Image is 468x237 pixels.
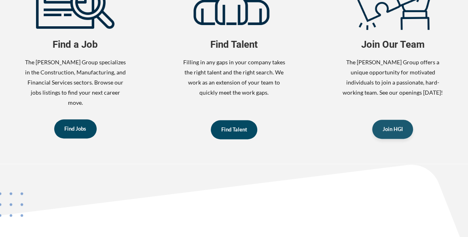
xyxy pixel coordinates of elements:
p: The [PERSON_NAME] Group specializes in the Construction, Manufacturing, and Financial Services se... [23,57,127,108]
span: Find Talent [221,127,247,132]
span: Find Jobs [64,126,86,131]
span: Find Talent [182,38,286,51]
a: Find Jobs [54,119,97,138]
span: Find a Job [23,38,127,51]
a: Join HGI [372,120,413,139]
p: The [PERSON_NAME] Group offers a unique opportunity for motivated individuals to join a passionat... [341,57,445,98]
span: Join Our Team [341,38,445,51]
a: Find Talent [211,120,257,139]
p: Filling in any gaps in your company takes the right talent and the right search. We work as an ex... [182,57,286,98]
span: Join HGI [383,127,403,132]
